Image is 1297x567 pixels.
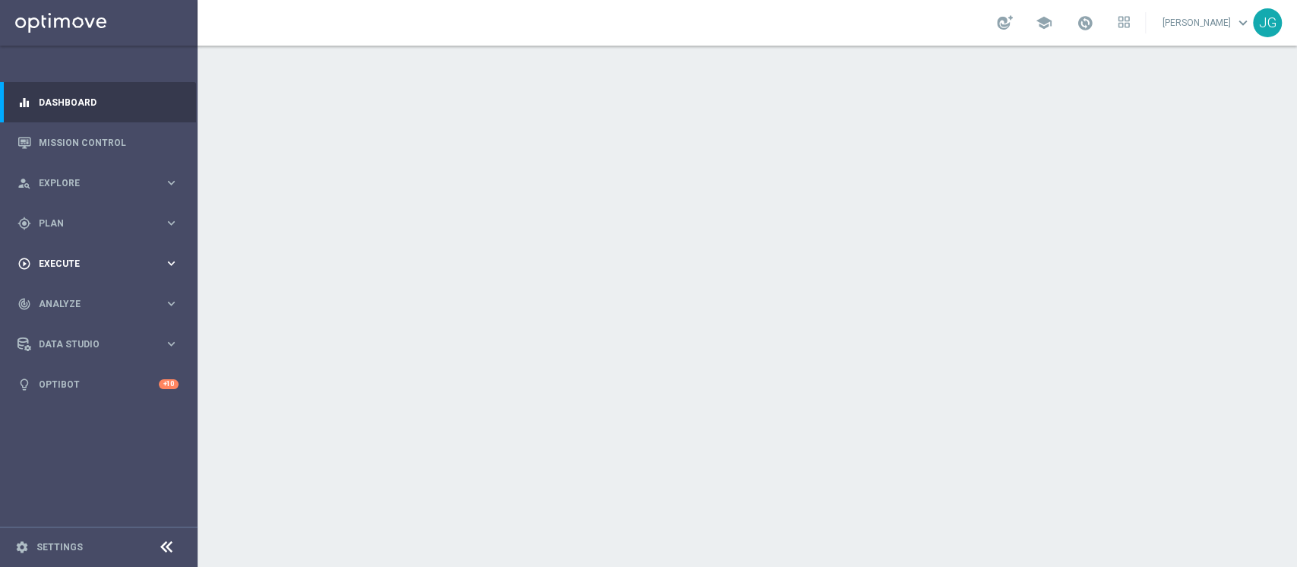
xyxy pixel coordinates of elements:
i: keyboard_arrow_right [164,296,179,311]
a: Optibot [39,364,159,404]
i: keyboard_arrow_right [164,256,179,271]
span: Explore [39,179,164,188]
div: JG [1253,8,1282,37]
button: Mission Control [17,137,179,149]
i: keyboard_arrow_right [164,337,179,351]
div: Mission Control [17,122,179,163]
div: Plan [17,217,164,230]
i: settings [15,540,29,554]
span: school [1036,14,1052,31]
a: Mission Control [39,122,179,163]
button: play_circle_outline Execute keyboard_arrow_right [17,258,179,270]
i: keyboard_arrow_right [164,216,179,230]
div: Data Studio [17,337,164,351]
span: Analyze [39,299,164,309]
div: Analyze [17,297,164,311]
i: equalizer [17,96,31,109]
div: Optibot [17,364,179,404]
i: play_circle_outline [17,257,31,271]
button: Data Studio keyboard_arrow_right [17,338,179,350]
i: keyboard_arrow_right [164,176,179,190]
button: gps_fixed Plan keyboard_arrow_right [17,217,179,230]
div: Explore [17,176,164,190]
a: [PERSON_NAME]keyboard_arrow_down [1161,11,1253,34]
span: Data Studio [39,340,164,349]
a: Settings [36,543,83,552]
div: Execute [17,257,164,271]
div: Dashboard [17,82,179,122]
i: person_search [17,176,31,190]
span: keyboard_arrow_down [1235,14,1251,31]
span: Execute [39,259,164,268]
button: track_changes Analyze keyboard_arrow_right [17,298,179,310]
button: person_search Explore keyboard_arrow_right [17,177,179,189]
div: +10 [159,379,179,389]
button: lightbulb Optibot +10 [17,379,179,391]
button: equalizer Dashboard [17,97,179,109]
i: gps_fixed [17,217,31,230]
i: lightbulb [17,378,31,391]
a: Dashboard [39,82,179,122]
span: Plan [39,219,164,228]
i: track_changes [17,297,31,311]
